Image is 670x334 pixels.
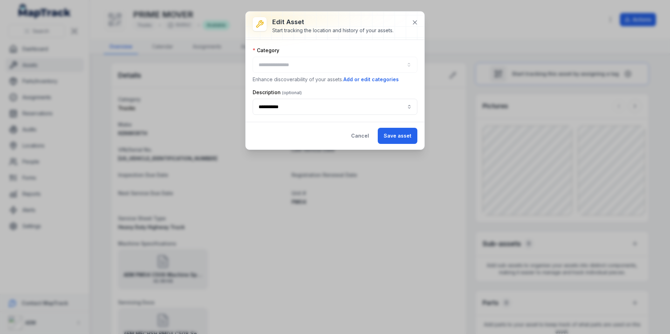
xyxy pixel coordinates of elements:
button: Save asset [378,128,417,144]
p: Enhance discoverability of your assets. [253,76,417,83]
label: Description [253,89,302,96]
div: Start tracking the location and history of your assets. [272,27,394,34]
input: asset-edit:description-label [253,99,417,115]
h3: Edit asset [272,17,394,27]
button: Cancel [345,128,375,144]
label: Category [253,47,279,54]
button: Add or edit categories [343,76,399,83]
